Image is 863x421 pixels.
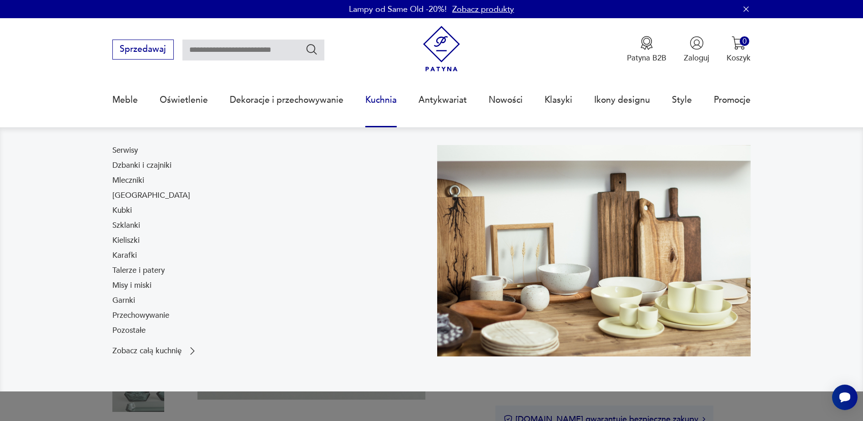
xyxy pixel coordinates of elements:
[112,40,174,60] button: Sprzedawaj
[365,79,397,121] a: Kuchnia
[684,53,709,63] p: Zaloguj
[112,295,135,306] a: Garnki
[832,385,858,410] iframe: Smartsupp widget button
[112,325,146,336] a: Pozostałe
[112,280,151,291] a: Misy i miski
[305,43,318,56] button: Szukaj
[112,250,137,261] a: Karafki
[627,36,666,63] button: Patyna B2B
[690,36,704,50] img: Ikonka użytkownika
[594,79,650,121] a: Ikony designu
[349,4,447,15] p: Lampy od Same Old -20%!
[452,4,514,15] a: Zobacz produkty
[727,36,751,63] button: 0Koszyk
[230,79,343,121] a: Dekoracje i przechowywanie
[112,205,132,216] a: Kubki
[437,145,751,356] img: b2f6bfe4a34d2e674d92badc23dc4074.jpg
[112,79,138,121] a: Meble
[112,235,140,246] a: Kieliszki
[112,160,172,171] a: Dzbanki i czajniki
[672,79,692,121] a: Style
[419,26,464,72] img: Patyna - sklep z meblami i dekoracjami vintage
[545,79,572,121] a: Klasyki
[112,145,138,156] a: Serwisy
[112,220,140,231] a: Szklanki
[640,36,654,50] img: Ikona medalu
[714,79,751,121] a: Promocje
[684,36,709,63] button: Zaloguj
[112,310,169,321] a: Przechowywanie
[627,53,666,63] p: Patyna B2B
[112,347,182,355] p: Zobacz całą kuchnię
[740,36,749,46] div: 0
[727,53,751,63] p: Koszyk
[112,46,174,54] a: Sprzedawaj
[419,79,467,121] a: Antykwariat
[112,265,165,276] a: Talerze i patery
[112,175,144,186] a: Mleczniki
[489,79,523,121] a: Nowości
[112,346,198,356] a: Zobacz całą kuchnię
[160,79,208,121] a: Oświetlenie
[112,190,190,201] a: [GEOGRAPHIC_DATA]
[627,36,666,63] a: Ikona medaluPatyna B2B
[732,36,746,50] img: Ikona koszyka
